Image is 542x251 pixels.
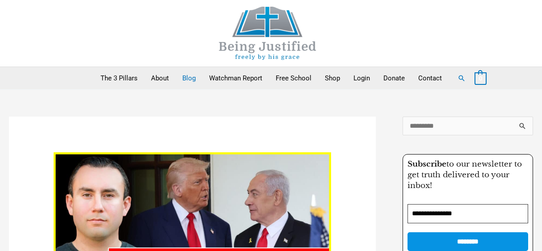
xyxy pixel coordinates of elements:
[176,67,202,89] a: Blog
[377,67,412,89] a: Donate
[458,74,466,82] a: Search button
[408,159,446,169] strong: Subscribe
[408,159,522,190] span: to our newsletter to get truth delivered to your inbox!
[347,67,377,89] a: Login
[269,67,318,89] a: Free School
[318,67,347,89] a: Shop
[479,75,482,82] span: 0
[201,7,335,60] img: Being Justified
[144,67,176,89] a: About
[94,67,144,89] a: The 3 Pillars
[475,74,487,82] a: View Shopping Cart, empty
[202,67,269,89] a: Watchman Report
[94,67,449,89] nav: Primary Site Navigation
[54,226,331,234] a: Read: Trump claims Gaza war to end within three weeks
[408,204,528,223] input: Email Address *
[412,67,449,89] a: Contact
